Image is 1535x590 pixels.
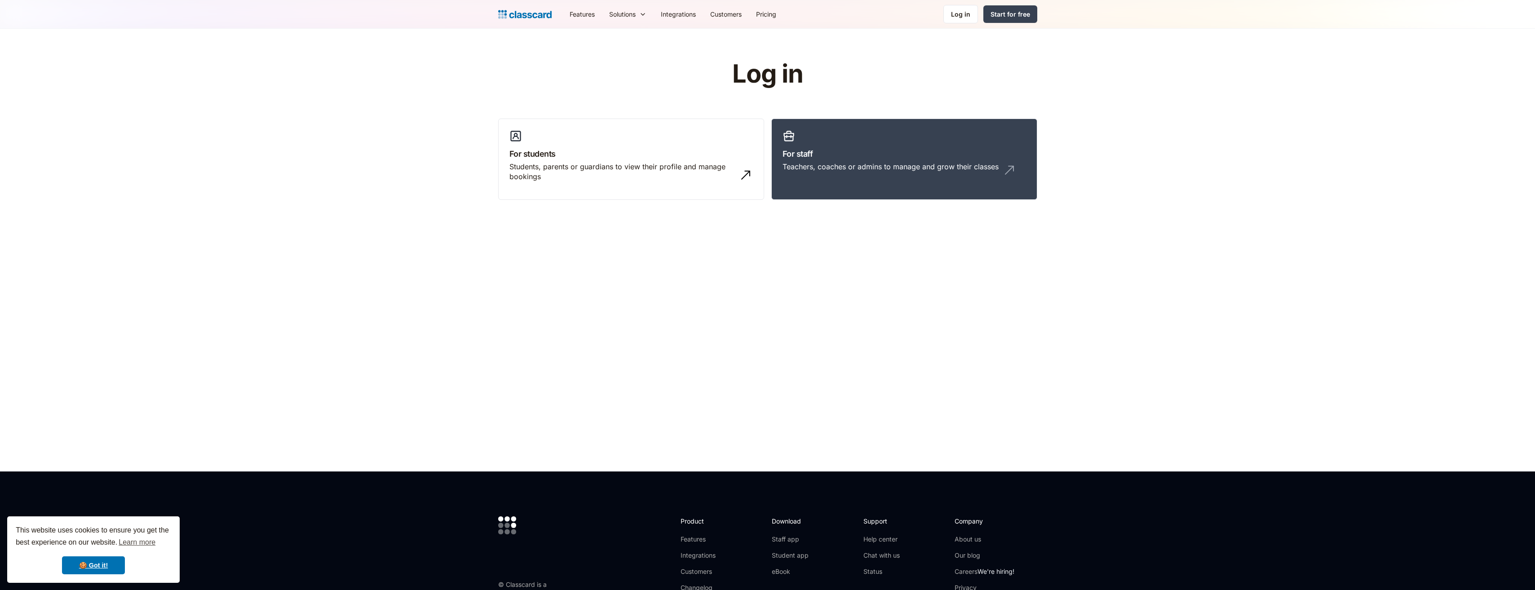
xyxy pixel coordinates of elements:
[681,516,729,526] h2: Product
[863,567,900,576] a: Status
[509,148,753,160] h3: For students
[625,60,910,88] h1: Log in
[681,551,729,560] a: Integrations
[772,567,809,576] a: eBook
[772,516,809,526] h2: Download
[498,119,764,200] a: For studentsStudents, parents or guardians to view their profile and manage bookings
[609,9,636,19] div: Solutions
[562,4,602,24] a: Features
[955,567,1014,576] a: CareersWe're hiring!
[771,119,1037,200] a: For staffTeachers, coaches or admins to manage and grow their classes
[955,516,1014,526] h2: Company
[951,9,970,19] div: Log in
[16,525,171,549] span: This website uses cookies to ensure you get the best experience on our website.
[863,535,900,544] a: Help center
[955,535,1014,544] a: About us
[783,148,1026,160] h3: For staff
[7,516,180,583] div: cookieconsent
[943,5,978,23] a: Log in
[681,567,729,576] a: Customers
[991,9,1030,19] div: Start for free
[602,4,654,24] div: Solutions
[772,551,809,560] a: Student app
[978,568,1014,575] span: We're hiring!
[772,535,809,544] a: Staff app
[509,162,735,182] div: Students, parents or guardians to view their profile and manage bookings
[863,516,900,526] h2: Support
[749,4,783,24] a: Pricing
[863,551,900,560] a: Chat with us
[983,5,1037,23] a: Start for free
[783,162,999,172] div: Teachers, coaches or admins to manage and grow their classes
[703,4,749,24] a: Customers
[498,8,552,21] a: Logo
[681,535,729,544] a: Features
[117,536,157,549] a: learn more about cookies
[62,556,125,574] a: dismiss cookie message
[654,4,703,24] a: Integrations
[955,551,1014,560] a: Our blog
